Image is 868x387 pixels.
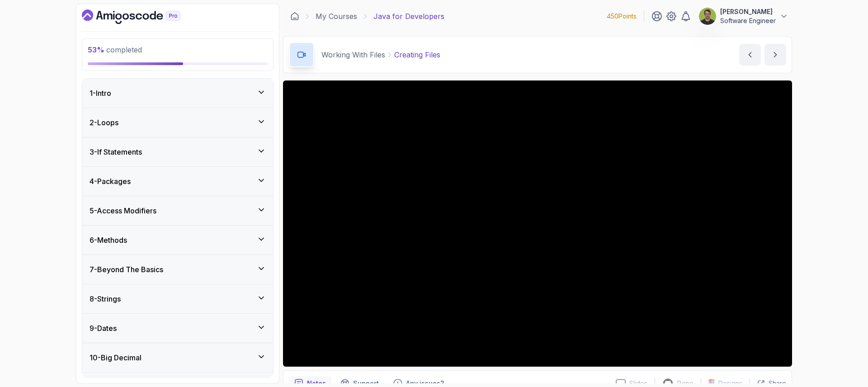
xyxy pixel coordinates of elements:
h3: 10 - Big Decimal [90,352,142,363]
button: 3-If Statements [82,137,273,166]
a: Dashboard [82,9,201,24]
h3: 3 - If Statements [90,146,142,157]
button: 7-Beyond The Basics [82,255,273,284]
a: Dashboard [290,12,299,21]
button: 6-Methods [82,226,273,255]
button: 9-Dates [82,314,273,343]
button: 1-Intro [82,79,273,108]
p: Creating Files [394,49,440,60]
img: user profile image [699,8,716,25]
h3: 4 - Packages [90,176,131,187]
h3: 1 - Intro [90,88,111,99]
span: completed [88,45,142,54]
p: Working With Files [321,49,385,60]
a: My Courses [316,11,357,22]
button: 2-Loops [82,108,273,137]
button: user profile image[PERSON_NAME]Software Engineer [698,7,788,25]
h3: 6 - Methods [90,235,127,245]
span: 53 % [88,45,104,54]
button: next content [764,44,786,66]
h3: 5 - Access Modifiers [90,205,156,216]
button: 8-Strings [82,284,273,313]
button: 10-Big Decimal [82,343,273,372]
h3: 8 - Strings [90,293,121,304]
iframe: 1 - Creating Files [283,80,792,367]
p: [PERSON_NAME] [720,7,776,16]
p: 450 Points [607,12,637,21]
button: 5-Access Modifiers [82,196,273,225]
h3: 2 - Loops [90,117,118,128]
button: previous content [739,44,761,66]
p: Java for Developers [373,11,444,22]
p: Software Engineer [720,16,776,25]
h3: 9 - Dates [90,323,117,334]
button: 4-Packages [82,167,273,196]
h3: 7 - Beyond The Basics [90,264,163,275]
